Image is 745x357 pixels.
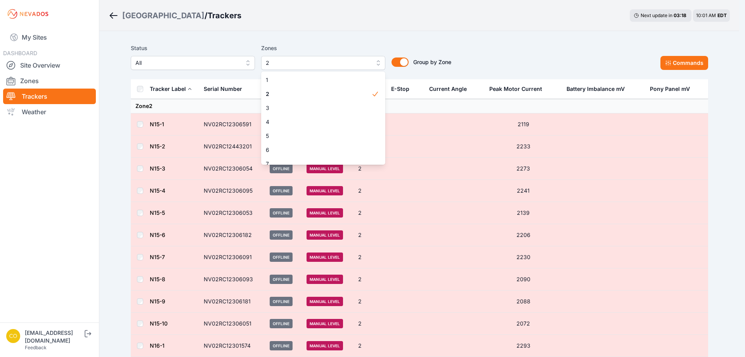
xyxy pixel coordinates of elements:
span: 5 [266,132,371,140]
span: 2 [266,58,370,68]
span: 1 [266,76,371,84]
span: 7 [266,160,371,168]
span: 3 [266,104,371,112]
span: 2 [266,90,371,98]
div: 2 [261,71,385,165]
button: 2 [261,56,385,70]
span: 4 [266,118,371,126]
span: 6 [266,146,371,154]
